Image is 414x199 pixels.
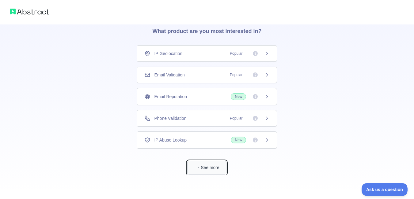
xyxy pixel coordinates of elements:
span: Popular [226,50,246,57]
span: Popular [226,115,246,121]
span: New [231,93,246,100]
button: See more [187,161,226,175]
h3: What product are you most interested in? [142,15,271,45]
span: IP Geolocation [154,50,182,57]
iframe: Toggle Customer Support [362,183,408,196]
img: Abstract logo [10,7,49,16]
span: IP Abuse Lookup [154,137,187,143]
span: Popular [226,72,246,78]
span: New [231,137,246,143]
span: Phone Validation [154,115,186,121]
span: Email Validation [154,72,184,78]
span: Email Reputation [154,94,187,100]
